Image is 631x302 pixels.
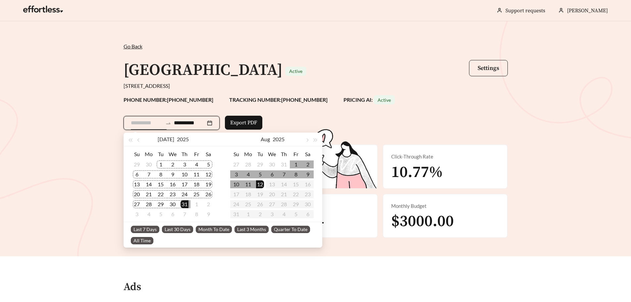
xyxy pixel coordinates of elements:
[131,237,153,244] span: All Time
[169,180,177,188] div: 16
[167,179,179,189] td: 2025-07-16
[202,159,214,169] td: 2025-07-05
[289,68,302,74] span: Active
[478,64,499,72] span: Settings
[235,226,269,233] span: Last 3 Months
[165,120,171,126] span: to
[202,179,214,189] td: 2025-07-19
[143,179,155,189] td: 2025-07-14
[196,226,232,233] span: Month To Date
[242,149,254,159] th: Mo
[145,210,153,218] div: 4
[179,169,190,179] td: 2025-07-10
[290,159,302,169] td: 2025-08-01
[204,170,212,178] div: 12
[278,169,290,179] td: 2025-08-07
[133,210,141,218] div: 3
[179,179,190,189] td: 2025-07-17
[378,97,391,103] span: Active
[179,209,190,219] td: 2025-08-07
[124,281,141,293] h4: Ads
[169,160,177,168] div: 2
[292,160,300,168] div: 1
[204,160,212,168] div: 5
[155,189,167,199] td: 2025-07-22
[145,200,153,208] div: 28
[192,170,200,178] div: 11
[192,180,200,188] div: 18
[254,169,266,179] td: 2025-08-05
[155,159,167,169] td: 2025-07-01
[230,159,242,169] td: 2025-07-27
[133,200,141,208] div: 27
[230,119,257,127] span: Export PDF
[181,190,188,198] div: 24
[190,199,202,209] td: 2025-08-01
[244,160,252,168] div: 28
[204,180,212,188] div: 19
[181,160,188,168] div: 3
[192,210,200,218] div: 8
[124,43,142,49] span: Go Back
[145,160,153,168] div: 30
[133,160,141,168] div: 29
[256,170,264,178] div: 5
[181,210,188,218] div: 7
[190,169,202,179] td: 2025-07-11
[143,189,155,199] td: 2025-07-21
[157,180,165,188] div: 15
[229,96,328,103] strong: TRACKING NUMBER: [PHONE_NUMBER]
[177,133,189,146] button: 2025
[181,200,188,208] div: 31
[202,169,214,179] td: 2025-07-12
[256,160,264,168] div: 29
[143,159,155,169] td: 2025-06-30
[192,160,200,168] div: 4
[567,7,608,14] span: [PERSON_NAME]
[280,170,288,178] div: 7
[202,209,214,219] td: 2025-08-09
[261,133,270,146] button: Aug
[290,149,302,159] th: Fr
[167,209,179,219] td: 2025-08-06
[143,209,155,219] td: 2025-08-04
[302,149,314,159] th: Sa
[391,153,499,160] div: Click-Through Rate
[181,170,188,178] div: 10
[254,149,266,159] th: Tu
[280,160,288,168] div: 31
[202,149,214,159] th: Sa
[244,180,252,188] div: 11
[190,209,202,219] td: 2025-08-08
[232,160,240,168] div: 27
[169,200,177,208] div: 30
[304,170,312,178] div: 9
[391,202,499,210] div: Monthly Budget
[256,180,264,188] div: 12
[179,189,190,199] td: 2025-07-24
[133,180,141,188] div: 13
[202,199,214,209] td: 2025-08-02
[204,200,212,208] div: 2
[230,179,242,189] td: 2025-08-10
[505,7,545,14] a: Support requests
[157,200,165,208] div: 29
[143,149,155,159] th: Mo
[169,210,177,218] div: 6
[343,96,395,103] strong: PRICING AI:
[469,60,508,76] button: Settings
[179,159,190,169] td: 2025-07-03
[143,169,155,179] td: 2025-07-07
[155,149,167,159] th: Tu
[190,149,202,159] th: Fr
[268,160,276,168] div: 30
[167,169,179,179] td: 2025-07-09
[167,149,179,159] th: We
[271,226,310,233] span: Quarter To Date
[131,226,159,233] span: Last 7 Days
[230,169,242,179] td: 2025-08-03
[131,169,143,179] td: 2025-07-06
[391,162,443,182] span: 10.77%
[158,133,174,146] button: [DATE]
[225,116,262,130] button: Export PDF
